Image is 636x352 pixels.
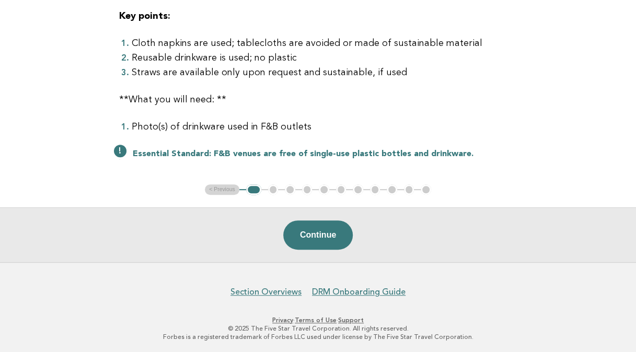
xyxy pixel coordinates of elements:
li: Straws are available only upon request and sustainable, if used [132,65,517,80]
li: Cloth napkins are used; tablecloths are avoided or made of sustainable material [132,36,517,51]
p: **What you will need: ** [119,92,517,107]
strong: Key points: [119,11,170,21]
li: Reusable drinkware is used; no plastic [132,51,517,65]
p: © 2025 The Five Star Travel Corporation. All rights reserved. [15,324,621,333]
a: Privacy [272,316,293,324]
a: Section Overviews [230,287,302,297]
p: : F&B venues are free of single-use plastic bottles and drinkware. [133,149,517,159]
li: Photo(s) of drinkware used in F&B outlets [132,120,517,134]
button: Continue [283,220,353,250]
a: DRM Onboarding Guide [312,287,406,297]
strong: Essential Standard [133,150,209,158]
p: · · [15,316,621,324]
p: Forbes is a registered trademark of Forbes LLC used under license by The Five Star Travel Corpora... [15,333,621,341]
a: Support [338,316,364,324]
a: Terms of Use [295,316,337,324]
button: 1 [246,184,261,195]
